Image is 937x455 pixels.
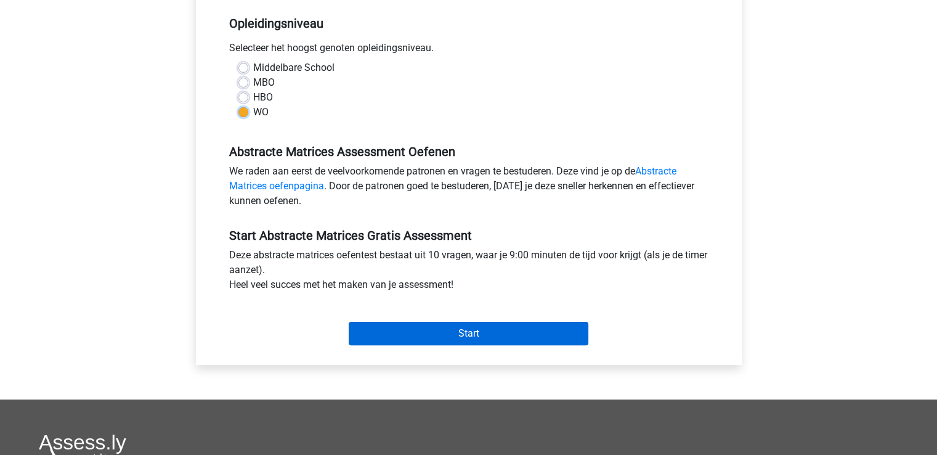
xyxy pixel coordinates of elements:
h5: Start Abstracte Matrices Gratis Assessment [229,228,708,243]
div: Selecteer het hoogst genoten opleidingsniveau. [220,41,718,60]
label: MBO [253,75,275,90]
label: WO [253,105,269,120]
h5: Abstracte Matrices Assessment Oefenen [229,144,708,159]
div: We raden aan eerst de veelvoorkomende patronen en vragen te bestuderen. Deze vind je op de . Door... [220,164,718,213]
label: Middelbare School [253,60,335,75]
label: HBO [253,90,273,105]
div: Deze abstracte matrices oefentest bestaat uit 10 vragen, waar je 9:00 minuten de tijd voor krijgt... [220,248,718,297]
input: Start [349,322,588,345]
h5: Opleidingsniveau [229,11,708,36]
